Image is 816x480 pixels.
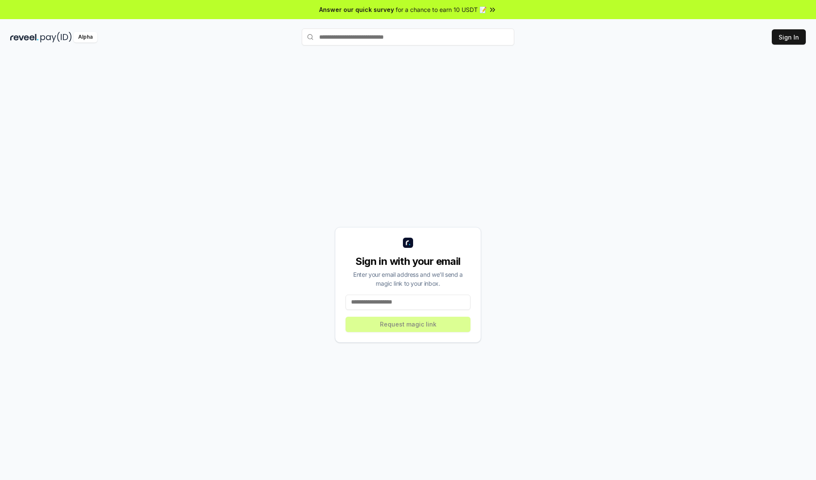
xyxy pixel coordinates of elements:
img: pay_id [40,32,72,43]
div: Alpha [74,32,97,43]
button: Sign In [772,29,806,45]
img: reveel_dark [10,32,39,43]
div: Sign in with your email [346,255,470,268]
span: Answer our quick survey [319,5,394,14]
span: for a chance to earn 10 USDT 📝 [396,5,487,14]
img: logo_small [403,238,413,248]
div: Enter your email address and we’ll send a magic link to your inbox. [346,270,470,288]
